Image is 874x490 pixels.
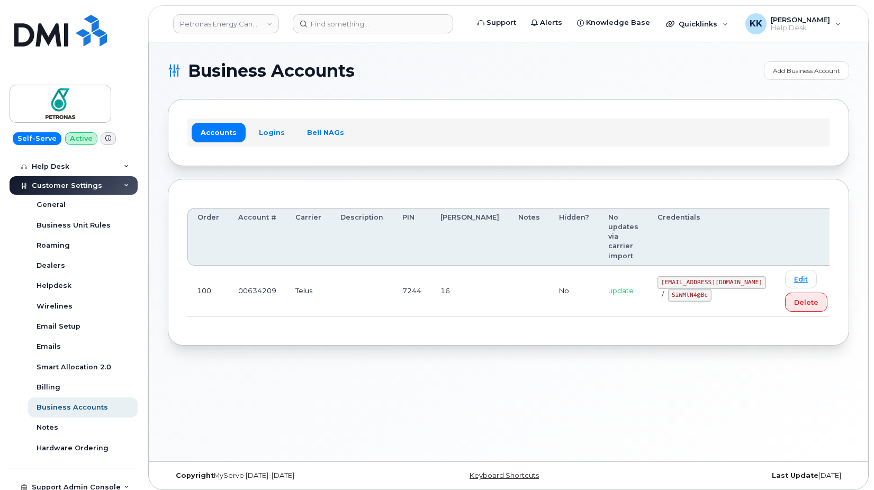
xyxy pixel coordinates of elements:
th: Carrier [286,208,331,266]
th: [PERSON_NAME] [431,208,509,266]
a: Accounts [192,123,246,142]
div: MyServe [DATE]–[DATE] [168,471,395,480]
th: No updates via carrier import [599,208,648,266]
a: Edit [785,270,817,288]
a: Bell NAGs [298,123,353,142]
td: Telus [286,266,331,316]
th: Hidden? [549,208,599,266]
span: / [662,290,664,298]
td: No [549,266,599,316]
a: Keyboard Shortcuts [470,471,539,479]
code: SiWMlN4@Bc [668,289,711,302]
strong: Last Update [772,471,818,479]
td: 100 [187,266,229,316]
div: [DATE] [622,471,849,480]
button: Delete [785,293,827,312]
td: 16 [431,266,509,316]
th: Notes [509,208,549,266]
th: Description [331,208,393,266]
a: Logins [250,123,294,142]
td: 7244 [393,266,431,316]
th: Credentials [648,208,776,266]
span: Business Accounts [188,63,355,79]
th: Account # [229,208,286,266]
strong: Copyright [176,471,214,479]
span: Delete [794,297,818,307]
th: PIN [393,208,431,266]
th: Order [187,208,229,266]
a: Add Business Account [764,61,849,80]
span: update [608,286,634,295]
td: 00634209 [229,266,286,316]
code: [EMAIL_ADDRESS][DOMAIN_NAME] [657,276,766,289]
